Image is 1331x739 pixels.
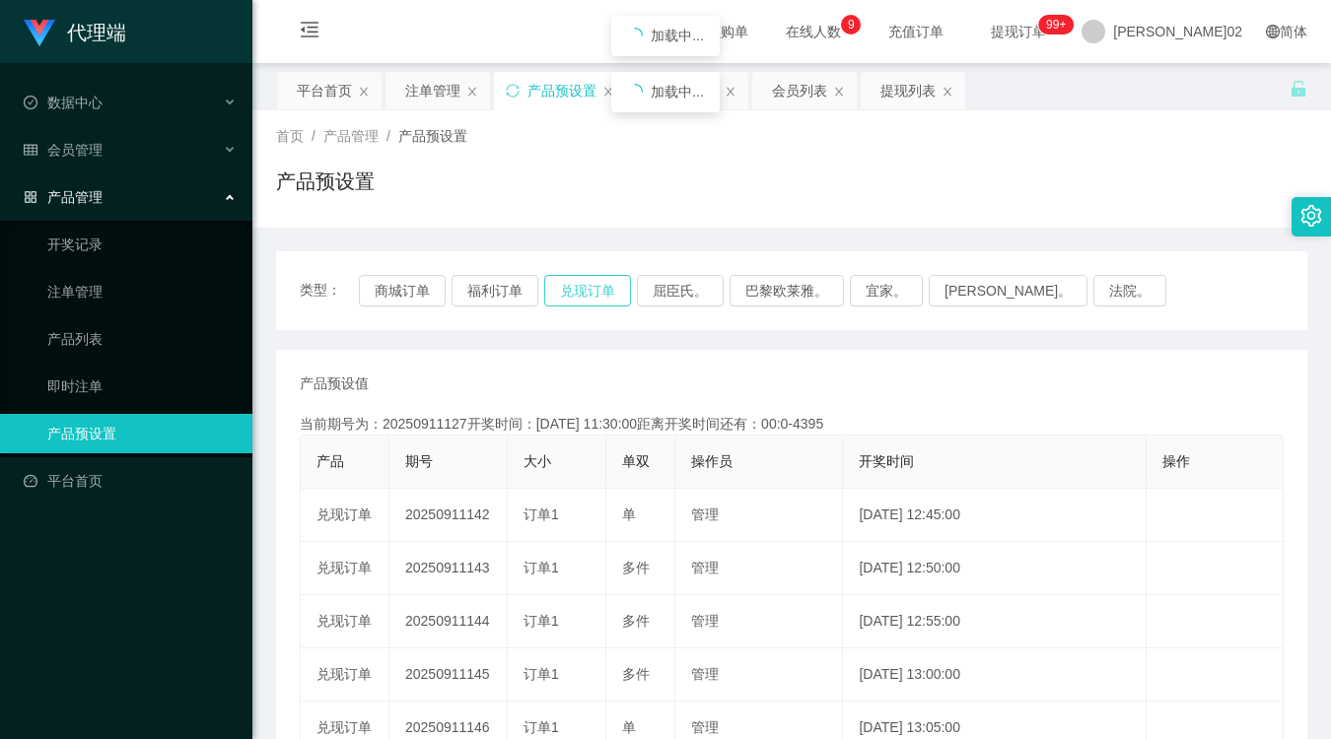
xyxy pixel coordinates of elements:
[772,72,827,109] div: 会员列表
[544,275,631,306] button: 兑现订单
[786,24,841,39] font: 在线人数
[675,595,843,648] td: 管理
[24,143,37,157] i: 图标： table
[622,506,636,522] span: 单
[1038,15,1074,34] sup: 1159
[991,24,1046,39] font: 提现订单
[301,595,389,648] td: 兑现订单
[47,189,103,205] font: 产品管理
[359,275,446,306] button: 商城订单
[300,414,1284,435] div: 当前期号为：20250911127开奖时间：[DATE] 11:30:00距离开奖时间还有：00:0-4395
[524,506,559,522] span: 订单1
[389,595,508,648] td: 20250911144
[524,719,559,735] span: 订单1
[47,142,103,158] font: 会员管理
[627,84,643,100] i: 图标： 正在加载
[675,489,843,542] td: 管理
[675,542,843,595] td: 管理
[67,1,126,64] h1: 代理端
[848,15,855,34] p: 9
[300,275,359,306] span: 类型：
[675,648,843,702] td: 管理
[622,560,650,575] span: 多件
[1266,25,1280,38] i: 图标： global
[1093,275,1166,306] button: 法院。
[833,86,845,98] i: 图标： 关闭
[651,84,704,100] span: 加载中...
[47,95,103,110] font: 数据中心
[1300,205,1322,227] i: 图标： 设置
[47,319,237,359] a: 产品列表
[888,24,944,39] font: 充值订单
[506,84,520,98] i: 图标： 同步
[524,560,559,575] span: 订单1
[466,86,478,98] i: 图标： 关闭
[1280,24,1307,39] font: 简体
[602,86,614,98] i: 图标： 关闭
[300,373,369,394] span: 产品预设值
[452,275,538,306] button: 福利订单
[297,72,352,109] div: 平台首页
[730,275,844,306] button: 巴黎欧莱雅。
[627,28,643,43] i: 图标： 正在加载
[47,272,237,311] a: 注单管理
[24,461,237,501] a: 图标： 仪表板平台首页
[276,167,375,196] h1: 产品预设置
[843,648,1147,702] td: [DATE] 13:00:00
[24,20,55,47] img: logo.9652507e.png
[24,190,37,204] i: 图标： AppStore-O
[386,128,390,144] span: /
[622,719,636,735] span: 单
[389,542,508,595] td: 20250911143
[843,489,1147,542] td: [DATE] 12:45:00
[524,453,551,469] span: 大小
[358,86,370,98] i: 图标： 关闭
[276,1,343,64] i: 图标： menu-fold
[323,128,379,144] span: 产品管理
[841,15,861,34] sup: 9
[301,648,389,702] td: 兑现订单
[850,275,923,306] button: 宜家。
[622,453,650,469] span: 单双
[301,542,389,595] td: 兑现订单
[405,72,460,109] div: 注单管理
[929,275,1087,306] button: [PERSON_NAME]。
[312,128,315,144] span: /
[637,275,724,306] button: 屈臣氏。
[1162,453,1190,469] span: 操作
[24,24,126,39] a: 代理端
[527,72,596,109] div: 产品预设置
[389,489,508,542] td: 20250911142
[725,86,736,98] i: 图标： 关闭
[276,128,304,144] span: 首页
[405,453,433,469] span: 期号
[301,489,389,542] td: 兑现订单
[622,613,650,629] span: 多件
[524,613,559,629] span: 订单1
[843,595,1147,648] td: [DATE] 12:55:00
[24,96,37,109] i: 图标： check-circle-o
[622,666,650,682] span: 多件
[843,542,1147,595] td: [DATE] 12:50:00
[47,414,237,453] a: 产品预设置
[651,28,704,43] span: 加载中...
[1290,80,1307,98] i: 图标： 解锁
[859,453,914,469] span: 开奖时间
[316,453,344,469] span: 产品
[389,648,508,702] td: 20250911145
[942,86,953,98] i: 图标： 关闭
[398,128,467,144] span: 产品预设置
[880,72,936,109] div: 提现列表
[691,453,733,469] span: 操作员
[47,225,237,264] a: 开奖记录
[47,367,237,406] a: 即时注单
[524,666,559,682] span: 订单1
